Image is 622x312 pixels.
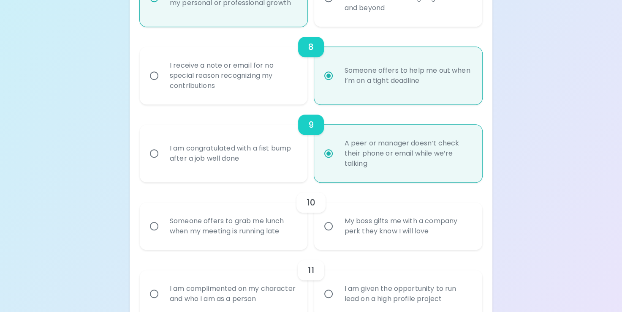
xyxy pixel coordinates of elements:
[140,182,482,250] div: choice-group-check
[308,263,314,277] h6: 11
[140,27,482,104] div: choice-group-check
[307,196,315,209] h6: 10
[308,40,314,54] h6: 8
[308,118,314,131] h6: 9
[337,55,478,96] div: Someone offers to help me out when I’m on a tight deadline
[337,206,478,246] div: My boss gifts me with a company perk they know I will love
[337,128,478,179] div: A peer or manager doesn’t check their phone or email while we’re talking
[163,206,303,246] div: Someone offers to grab me lunch when my meeting is running late
[163,50,303,101] div: I receive a note or email for no special reason recognizing my contributions
[163,133,303,174] div: I am congratulated with a fist bump after a job well done
[140,104,482,182] div: choice-group-check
